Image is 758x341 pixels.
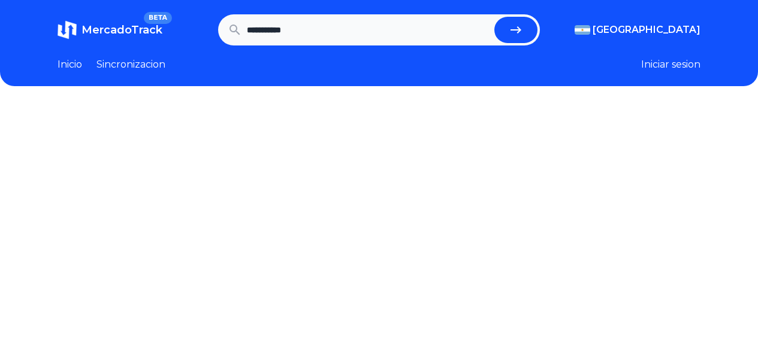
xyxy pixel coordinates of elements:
[58,20,162,39] a: MercadoTrackBETA
[81,23,162,36] span: MercadoTrack
[575,23,700,37] button: [GEOGRAPHIC_DATA]
[593,23,700,37] span: [GEOGRAPHIC_DATA]
[641,57,700,72] button: Iniciar sesion
[144,12,172,24] span: BETA
[96,57,165,72] a: Sincronizacion
[575,25,590,35] img: Argentina
[58,57,82,72] a: Inicio
[58,20,77,39] img: MercadoTrack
